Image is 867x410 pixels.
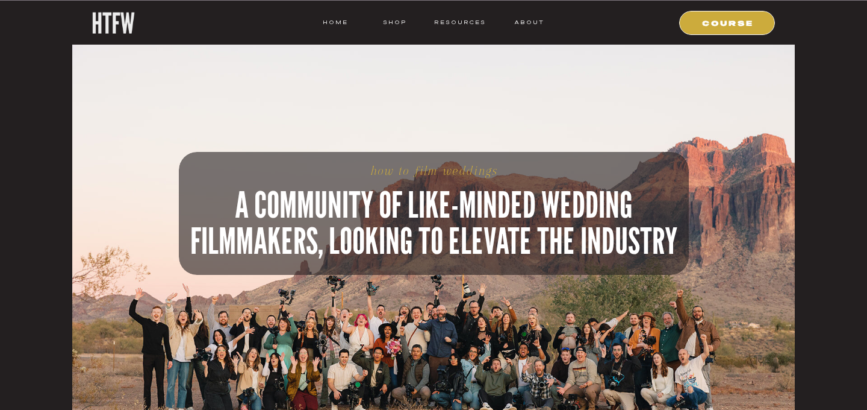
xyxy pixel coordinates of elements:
[323,17,348,28] a: HOME
[371,17,418,28] a: shop
[687,17,769,28] a: COURSE
[179,186,689,344] h2: A COMMUNITY OF LIKE-MINDED WEDDING FILMMAKERS, LOOKING TO ELEVATE THE INDUSTRY
[315,164,553,177] h1: how to film weddings
[514,17,544,28] a: ABOUT
[430,17,486,28] a: resources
